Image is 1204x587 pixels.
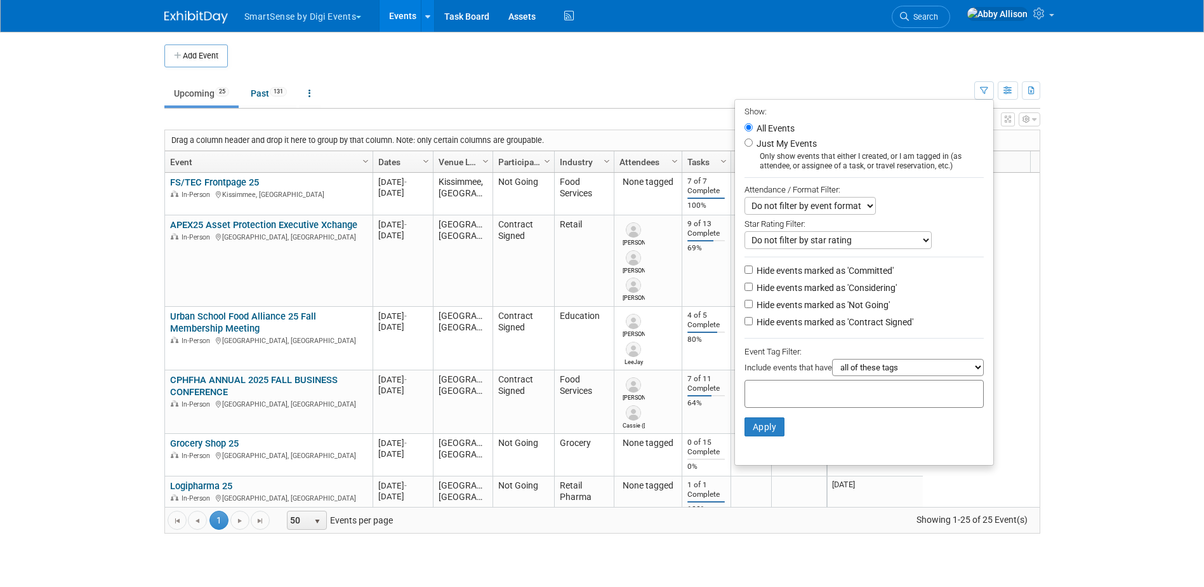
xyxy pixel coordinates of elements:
td: Retail [554,215,614,307]
div: [GEOGRAPHIC_DATA], [GEOGRAPHIC_DATA] [170,398,367,409]
td: Retail Pharma [554,476,614,519]
div: Only show events that either I created, or I am tagged in (as attendee, or assignee of a task, or... [744,152,984,171]
td: Grocery [554,434,614,476]
span: Column Settings [421,156,431,166]
span: Column Settings [718,156,729,166]
td: [GEOGRAPHIC_DATA], [GEOGRAPHIC_DATA] [433,370,493,434]
a: Search [892,6,950,28]
span: In-Person [182,233,214,241]
img: In-Person Event [171,400,178,407]
span: - [404,311,407,321]
a: Column Settings [540,151,554,170]
span: - [404,220,407,229]
div: 9 of 13 Complete [687,219,725,238]
div: 4 of 5 Complete [687,311,725,330]
div: [DATE] [378,321,427,332]
img: In-Person Event [171,452,178,458]
a: CPHFHA ANNUAL 2025 FALL BUSINESS CONFERENCE [170,374,338,398]
span: Go to the previous page [192,516,202,526]
div: [GEOGRAPHIC_DATA], [GEOGRAPHIC_DATA] [170,492,367,503]
div: [DATE] [378,449,427,459]
img: In-Person Event [171,337,178,343]
a: Column Settings [600,151,614,170]
td: Food Services [554,370,614,434]
div: [DATE] [378,177,427,187]
span: Go to the next page [235,516,245,526]
label: Just My Events [754,137,817,150]
img: In-Person Event [171,191,178,197]
div: Sara Kaster [623,293,645,302]
td: 10x10 [731,370,771,434]
div: 80% [687,335,725,344]
img: Jim Lewis [626,377,641,393]
a: Column Settings [359,151,373,170]
span: Column Settings [361,156,371,166]
span: - [404,375,407,384]
a: Venue Location [439,151,484,173]
div: 64% [687,398,725,408]
td: [DATE] [828,476,923,519]
div: Alex Yang [623,266,645,275]
a: Event [170,151,364,173]
span: 25 [215,87,229,97]
div: None tagged [619,438,676,449]
img: Sara Kaster [626,278,641,293]
a: Go to the previous page [188,511,207,530]
img: LeeJay Moreno [626,342,641,357]
td: [GEOGRAPHIC_DATA], [GEOGRAPHIC_DATA] [433,476,493,519]
span: Events per page [270,511,406,530]
span: - [404,177,407,187]
div: [GEOGRAPHIC_DATA], [GEOGRAPHIC_DATA] [170,450,367,461]
td: Contract Signed [493,307,554,370]
a: Go to the first page [168,511,187,530]
td: [GEOGRAPHIC_DATA], [GEOGRAPHIC_DATA] [433,307,493,370]
div: Laura Wisdom [623,329,645,339]
a: Go to the next page [230,511,249,530]
a: Attendees [619,151,673,173]
div: [DATE] [378,491,427,502]
div: 7 of 11 Complete [687,374,725,393]
span: Column Settings [542,156,552,166]
div: Jim Lewis [623,393,645,402]
label: Hide events marked as 'Committed' [754,264,894,277]
td: Not Going [493,476,554,519]
td: Contract Signed [493,370,554,434]
span: - [404,438,407,448]
label: Hide events marked as 'Not Going' [754,299,890,311]
div: Event Tag Filter: [744,344,984,359]
div: 7 of 7 Complete [687,177,725,196]
a: APEX25 Asset Protection Executive Xchange [170,219,357,231]
div: LeeJay Moreno [623,357,645,367]
img: Abby Allison [967,7,1028,21]
span: Go to the last page [255,516,265,526]
button: Apply [744,417,785,436]
span: In-Person [182,400,214,408]
span: Showing 1-25 of 25 Event(s) [904,511,1039,529]
div: [DATE] [378,311,427,321]
a: Column Settings [419,151,433,170]
div: [DATE] [378,438,427,449]
span: 131 [270,87,287,97]
div: Show: [744,103,984,119]
img: Laura Wisdom [626,314,641,329]
td: Not Going [493,434,554,476]
a: Participation [498,151,546,173]
div: Star Rating Filter: [744,215,984,231]
label: All Events [754,124,795,133]
span: In-Person [182,494,214,503]
span: select [312,516,322,527]
span: Column Settings [670,156,680,166]
div: None tagged [619,480,676,492]
span: Go to the first page [172,516,182,526]
img: In-Person Event [171,494,178,501]
td: [GEOGRAPHIC_DATA], [GEOGRAPHIC_DATA] [433,215,493,307]
div: 100% [687,504,725,514]
a: Grocery Shop 25 [170,438,239,449]
div: Attendance / Format Filter: [744,182,984,197]
span: In-Person [182,337,214,345]
a: Logipharma 25 [170,480,232,492]
div: Include events that have [744,359,984,380]
div: [DATE] [378,187,427,198]
div: Fran Tasker [623,238,645,247]
div: 1 of 1 Complete [687,480,725,499]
